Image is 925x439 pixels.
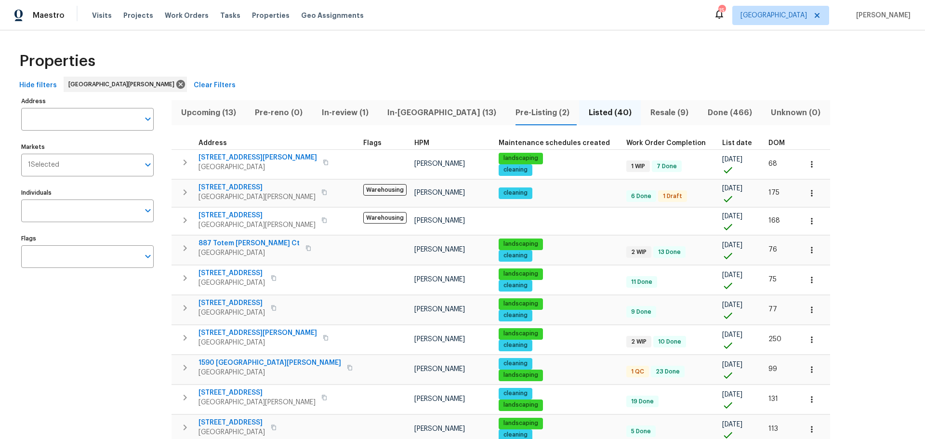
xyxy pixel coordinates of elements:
[198,338,317,347] span: [GEOGRAPHIC_DATA]
[652,368,684,376] span: 23 Done
[384,106,501,120] span: In-[GEOGRAPHIC_DATA] (13)
[768,336,781,343] span: 250
[659,192,686,200] span: 1 Draft
[141,204,155,217] button: Open
[500,341,531,349] span: cleaning
[500,389,531,398] span: cleaning
[414,217,465,224] span: [PERSON_NAME]
[627,162,649,171] span: 1 WIP
[722,156,742,163] span: [DATE]
[363,212,407,224] span: Warehousing
[198,398,316,407] span: [GEOGRAPHIC_DATA][PERSON_NAME]
[414,426,465,432] span: [PERSON_NAME]
[722,272,742,279] span: [DATE]
[21,190,154,196] label: Individuals
[194,80,236,92] span: Clear Filters
[198,368,341,377] span: [GEOGRAPHIC_DATA]
[190,77,239,94] button: Clear Filters
[740,11,807,20] span: [GEOGRAPHIC_DATA]
[722,302,742,308] span: [DATE]
[198,140,227,146] span: Address
[627,368,648,376] span: 1 QC
[852,11,911,20] span: [PERSON_NAME]
[654,248,685,256] span: 13 Done
[500,252,531,260] span: cleaning
[414,160,465,167] span: [PERSON_NAME]
[414,140,429,146] span: HPM
[198,298,265,308] span: [STREET_ADDRESS]
[768,160,777,167] span: 68
[768,366,777,372] span: 99
[722,391,742,398] span: [DATE]
[198,162,317,172] span: [GEOGRAPHIC_DATA]
[68,80,178,89] span: [GEOGRAPHIC_DATA][PERSON_NAME]
[500,419,542,427] span: landscaping
[768,426,778,432] span: 113
[177,106,240,120] span: Upcoming (13)
[414,276,465,283] span: [PERSON_NAME]
[251,106,307,120] span: Pre-reno (0)
[414,366,465,372] span: [PERSON_NAME]
[198,358,341,368] span: 1590 [GEOGRAPHIC_DATA][PERSON_NAME]
[220,12,240,19] span: Tasks
[722,213,742,220] span: [DATE]
[198,308,265,318] span: [GEOGRAPHIC_DATA]
[414,189,465,196] span: [PERSON_NAME]
[768,276,777,283] span: 75
[15,77,61,94] button: Hide filters
[165,11,209,20] span: Work Orders
[198,268,265,278] span: [STREET_ADDRESS]
[123,11,153,20] span: Projects
[512,106,573,120] span: Pre-Listing (2)
[500,401,542,409] span: landscaping
[626,140,706,146] span: Work Order Completion
[500,240,542,248] span: landscaping
[318,106,372,120] span: In-review (1)
[198,220,316,230] span: [GEOGRAPHIC_DATA][PERSON_NAME]
[585,106,635,120] span: Listed (40)
[654,338,685,346] span: 10 Done
[500,359,531,368] span: cleaning
[722,185,742,192] span: [DATE]
[722,140,752,146] span: List date
[647,106,692,120] span: Resale (9)
[722,421,742,428] span: [DATE]
[141,112,155,126] button: Open
[500,431,531,439] span: cleaning
[21,144,154,150] label: Markets
[19,56,95,66] span: Properties
[768,189,780,196] span: 175
[21,98,154,104] label: Address
[722,361,742,368] span: [DATE]
[627,427,655,436] span: 5 Done
[141,158,155,172] button: Open
[414,396,465,402] span: [PERSON_NAME]
[92,11,112,20] span: Visits
[722,332,742,338] span: [DATE]
[414,246,465,253] span: [PERSON_NAME]
[198,183,316,192] span: [STREET_ADDRESS]
[627,398,658,406] span: 19 Done
[141,250,155,263] button: Open
[768,396,778,402] span: 131
[500,281,531,290] span: cleaning
[704,106,756,120] span: Done (466)
[768,246,777,253] span: 76
[363,184,407,196] span: Warehousing
[301,11,364,20] span: Geo Assignments
[198,192,316,202] span: [GEOGRAPHIC_DATA][PERSON_NAME]
[28,161,59,169] span: 1 Selected
[414,306,465,313] span: [PERSON_NAME]
[198,278,265,288] span: [GEOGRAPHIC_DATA]
[718,6,725,15] div: 15
[19,80,57,92] span: Hide filters
[198,211,316,220] span: [STREET_ADDRESS]
[767,106,825,120] span: Unknown (0)
[198,153,317,162] span: [STREET_ADDRESS][PERSON_NAME]
[64,77,187,92] div: [GEOGRAPHIC_DATA][PERSON_NAME]
[768,217,780,224] span: 168
[627,278,656,286] span: 11 Done
[627,308,655,316] span: 9 Done
[198,418,265,427] span: [STREET_ADDRESS]
[414,336,465,343] span: [PERSON_NAME]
